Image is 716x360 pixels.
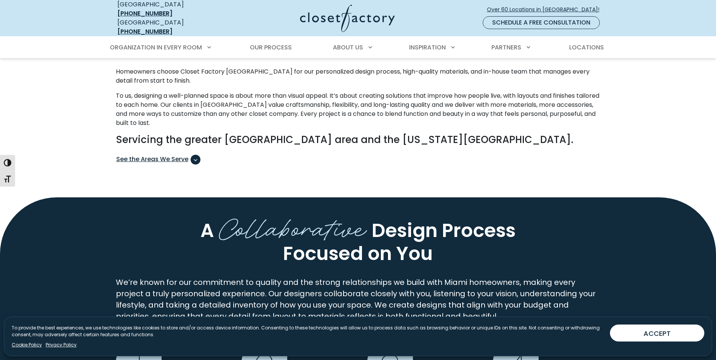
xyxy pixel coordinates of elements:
p: We’re known for our commitment to quality and the strong relationships we build with Miami homeow... [116,277,601,322]
span: Design Process [372,217,516,244]
span: Organization in Every Room [110,43,202,52]
a: [PHONE_NUMBER] [117,27,172,36]
span: See the Areas We Serve [116,155,200,165]
a: Privacy Policy [46,342,77,348]
p: To provide the best experiences, we use technologies like cookies to store and/or access device i... [12,325,604,338]
span: Focused on You [283,240,433,267]
a: Over 60 Locations in [GEOGRAPHIC_DATA]! [487,3,606,16]
nav: Primary Menu [105,37,612,58]
a: Cookie Policy [12,342,42,348]
strong: Servicing the greater [GEOGRAPHIC_DATA] area and the [US_STATE][GEOGRAPHIC_DATA]. [116,133,573,146]
span: Partners [491,43,521,52]
span: Over 60 Locations in [GEOGRAPHIC_DATA]! [487,6,605,14]
span: Inspiration [409,43,446,52]
button: See the Areas We Serve [116,152,201,167]
button: ACCEPT [610,325,704,342]
span: Collaborative [219,206,367,246]
span: About Us [333,43,363,52]
div: [GEOGRAPHIC_DATA] [117,18,227,36]
span: A [200,217,214,244]
p: Homeowners choose Closet Factory [GEOGRAPHIC_DATA] for our personalized design process, high-qual... [116,67,601,85]
a: Schedule a Free Consultation [483,16,600,29]
p: To us, designing a well-planned space is about more than visual appeal. It’s about creating solut... [116,91,601,128]
span: Locations [569,43,604,52]
img: Closet Factory Logo [300,5,395,32]
a: [PHONE_NUMBER] [117,9,172,18]
span: Our Process [250,43,292,52]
